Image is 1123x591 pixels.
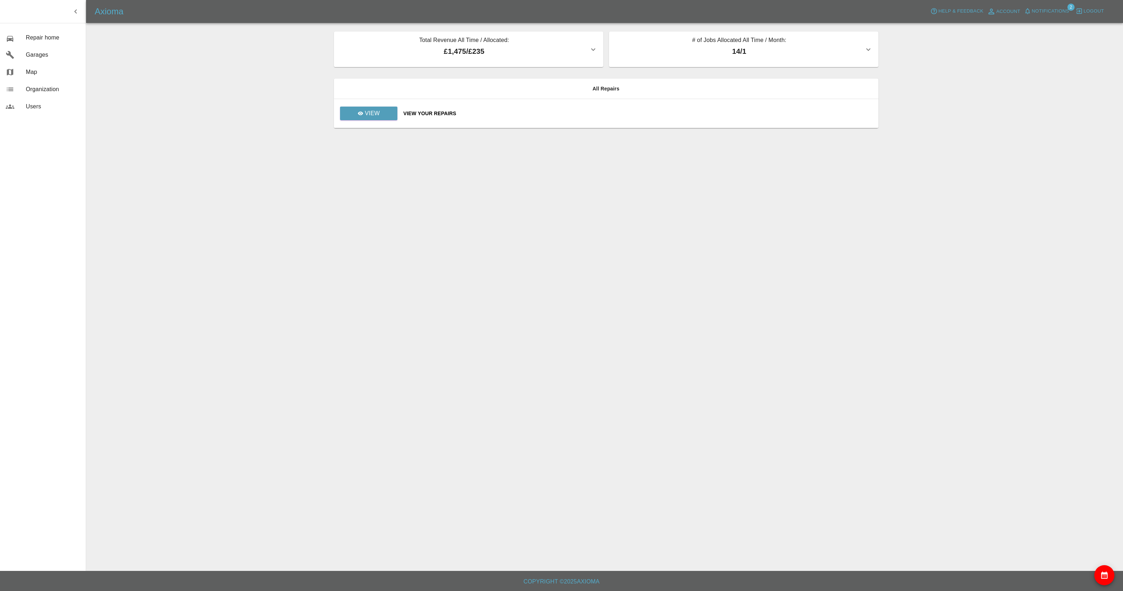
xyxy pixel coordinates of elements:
[26,51,80,59] span: Garages
[340,110,398,116] a: View
[340,46,589,57] p: £1,475 / £235
[334,79,878,99] th: All Repairs
[1067,4,1075,11] span: 2
[1074,6,1106,17] button: Logout
[6,577,1117,587] h6: Copyright © 2025 Axioma
[1022,6,1071,17] button: Notifications
[985,6,1022,17] a: Account
[95,6,123,17] h5: Axioma
[26,85,80,94] span: Organization
[26,102,80,111] span: Users
[615,36,864,46] p: # of Jobs Allocated All Time / Month:
[340,36,589,46] p: Total Revenue All Time / Allocated:
[938,7,983,15] span: Help & Feedback
[1032,7,1069,15] span: Notifications
[1094,565,1114,585] button: availability
[609,32,878,67] button: # of Jobs Allocated All Time / Month:14/1
[404,110,873,117] a: View Your Repairs
[26,33,80,42] span: Repair home
[334,32,603,67] button: Total Revenue All Time / Allocated:£1,475/£235
[929,6,985,17] button: Help & Feedback
[1084,7,1104,15] span: Logout
[26,68,80,76] span: Map
[996,8,1020,16] span: Account
[615,46,864,57] p: 14 / 1
[340,107,397,120] a: View
[365,109,380,118] p: View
